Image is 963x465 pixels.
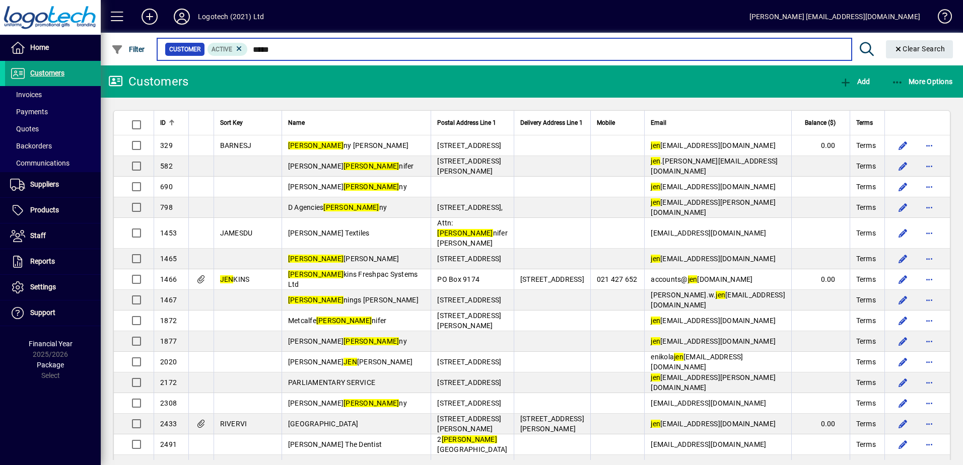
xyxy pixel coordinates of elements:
span: Customer [169,44,200,54]
button: Clear [886,40,953,58]
span: 1872 [160,317,177,325]
button: Edit [895,313,911,329]
em: jen [651,141,660,149]
button: Edit [895,354,911,370]
button: More options [921,333,937,349]
span: Terms [856,316,876,326]
span: [STREET_ADDRESS], [437,203,503,211]
button: Edit [895,225,911,241]
span: [EMAIL_ADDRESS][PERSON_NAME][DOMAIN_NAME] [651,373,776,392]
span: 2308 [160,399,177,407]
span: [STREET_ADDRESS][PERSON_NAME] [437,312,501,330]
span: 690 [160,183,173,191]
div: Logotech (2021) Ltd [198,9,264,25]
span: Terms [856,117,873,128]
span: PO Box 9174 [437,275,479,283]
em: [PERSON_NAME] [442,435,497,443]
span: kins Freshpac Systems Ltd [288,270,418,288]
mat-chip: Activation Status: Active [208,43,248,56]
span: [EMAIL_ADDRESS][DOMAIN_NAME] [651,229,766,237]
span: 1877 [160,337,177,345]
em: JEN [343,358,357,366]
a: Invoices [5,86,101,103]
span: [EMAIL_ADDRESS][PERSON_NAME][DOMAIN_NAME] [651,198,776,216]
span: Products [30,206,59,214]
span: Terms [856,254,876,264]
span: accounts@ [DOMAIN_NAME] [651,275,752,283]
span: Home [30,43,49,51]
span: [PERSON_NAME] The Dentist [288,440,382,448]
span: Support [30,308,55,317]
span: [EMAIL_ADDRESS][DOMAIN_NAME] [651,399,766,407]
span: RIVERVI [220,420,247,428]
em: [PERSON_NAME] [288,296,343,304]
span: Name [288,117,305,128]
span: Settings [30,283,56,291]
span: enikola [EMAIL_ADDRESS][DOMAIN_NAME] [651,353,743,371]
button: More options [921,416,937,432]
div: Mobile [597,117,639,128]
button: Profile [166,8,198,26]
span: Package [37,361,64,369]
span: Communications [10,159,70,167]
span: [EMAIL_ADDRESS][DOMAIN_NAME] [651,317,776,325]
em: jen [651,183,660,191]
a: Staff [5,223,101,249]
span: KINS [220,275,250,283]
span: Attn: nifer [PERSON_NAME] [437,219,508,247]
span: [STREET_ADDRESS] [437,378,501,386]
span: 2172 [160,378,177,386]
span: [PERSON_NAME] [288,255,399,263]
span: [STREET_ADDRESS] [437,296,501,304]
span: 798 [160,203,173,211]
span: Terms [856,295,876,305]
td: 0.00 [791,269,850,290]
span: Financial Year [29,340,73,348]
span: Email [651,117,666,128]
span: [PERSON_NAME] [PERSON_NAME] [288,358,412,366]
span: [EMAIL_ADDRESS][DOMAIN_NAME] [651,337,776,345]
span: Postal Address Line 1 [437,117,496,128]
em: [PERSON_NAME] [323,203,379,211]
a: Knowledge Base [930,2,950,35]
button: Edit [895,271,911,287]
span: Payments [10,108,48,116]
a: Support [5,300,101,326]
em: [PERSON_NAME] [288,270,343,278]
a: Reports [5,249,101,274]
a: Payments [5,103,101,120]
em: jen [651,337,660,345]
span: Staff [30,231,46,240]
button: Edit [895,374,911,391]
button: Edit [895,137,911,153]
button: More options [921,137,937,153]
span: Clear Search [894,45,945,53]
button: More Options [889,72,955,91]
div: Name [288,117,425,128]
button: Edit [895,395,911,411]
span: [PERSON_NAME] ny [288,399,407,407]
span: [EMAIL_ADDRESS][DOMAIN_NAME] [651,141,776,149]
button: Edit [895,333,911,349]
em: [PERSON_NAME] [343,162,399,170]
span: Balance ($) [805,117,836,128]
button: More options [921,436,937,452]
button: More options [921,225,937,241]
em: jen [651,157,660,165]
span: 2020 [160,358,177,366]
div: Balance ($) [798,117,845,128]
span: Quotes [10,125,39,133]
span: Terms [856,357,876,367]
span: ID [160,117,166,128]
div: Email [651,117,785,128]
span: 1465 [160,255,177,263]
button: Edit [895,292,911,308]
span: [PERSON_NAME] nifer [288,162,414,170]
span: [STREET_ADDRESS] [520,275,584,283]
span: [PERSON_NAME] Textiles [288,229,370,237]
span: 021 427 652 [597,275,638,283]
span: [STREET_ADDRESS] [437,255,501,263]
span: Terms [856,140,876,150]
span: Terms [856,398,876,408]
em: [PERSON_NAME] [316,317,372,325]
